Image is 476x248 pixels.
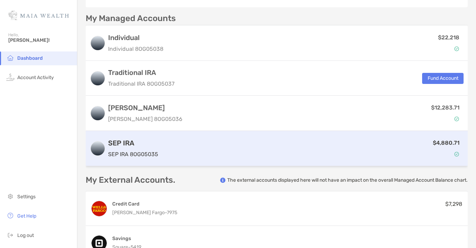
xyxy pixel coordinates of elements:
button: Fund Account [422,73,464,84]
h3: [PERSON_NAME] [108,104,182,112]
img: logo account [91,142,105,155]
p: My Managed Accounts [86,14,176,23]
h3: Individual [108,34,163,42]
img: logo account [91,36,105,50]
span: 7975 [167,210,177,216]
img: household icon [6,54,15,62]
img: settings icon [6,192,15,200]
img: Account Status icon [454,116,459,121]
p: $4,880.71 [433,139,459,147]
img: Zoe Logo [8,3,69,28]
span: Log out [17,232,34,238]
span: Account Activity [17,75,54,80]
img: get-help icon [6,211,15,220]
img: logout icon [6,231,15,239]
span: $7,298 [445,201,462,207]
p: Traditional IRA 8OG05037 [108,79,174,88]
p: $22,218 [438,33,459,42]
p: [PERSON_NAME] 8OG05036 [108,115,182,123]
h3: SEP IRA [108,139,158,147]
img: Account Status icon [454,152,459,156]
img: BUSINESS CARD ...7975 [92,201,107,216]
img: activity icon [6,73,15,81]
h4: Savings [112,235,141,242]
p: The external accounts displayed here will not have an impact on the overall Managed Account Balan... [227,177,468,183]
span: [PERSON_NAME] Fargo - [112,210,167,216]
h3: Traditional IRA [108,68,174,77]
span: Dashboard [17,55,43,61]
span: Settings [17,194,36,200]
img: Account Status icon [454,46,459,51]
span: [PERSON_NAME]! [8,37,73,43]
p: SEP IRA 8OG05035 [108,150,158,159]
p: Individual 8OG05038 [108,45,163,53]
img: info [220,178,226,183]
span: Get Help [17,213,36,219]
h4: Credit Card [112,201,177,207]
p: My External Accounts. [86,176,175,184]
img: logo account [91,71,105,85]
p: $12,283.71 [431,103,459,112]
img: logo account [91,106,105,120]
